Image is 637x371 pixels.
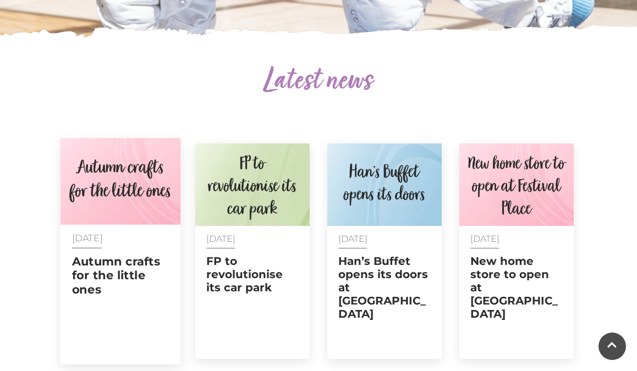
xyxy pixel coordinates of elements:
a: [DATE] FP to revolutionise its car park [195,143,310,359]
h2: Autumn crafts for the little ones [72,254,169,296]
p: [DATE] [470,234,563,243]
a: [DATE] Autumn crafts for the little ones [61,138,180,364]
a: [DATE] New home store to open at [GEOGRAPHIC_DATA] [459,143,574,359]
a: [DATE] Han’s Buffet opens its doors at [GEOGRAPHIC_DATA] [327,143,442,359]
p: [DATE] [338,234,431,243]
p: [DATE] [206,234,299,243]
p: [DATE] [72,233,169,243]
h2: Latest news [63,64,574,99]
h2: Han’s Buffet opens its doors at [GEOGRAPHIC_DATA] [338,254,431,320]
h2: New home store to open at [GEOGRAPHIC_DATA] [470,254,563,320]
h2: FP to revolutionise its car park [206,254,299,294]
